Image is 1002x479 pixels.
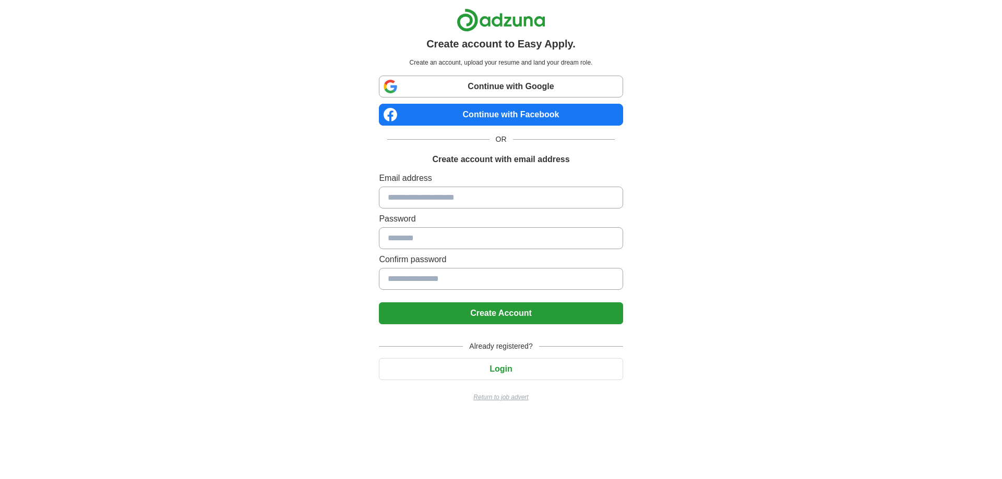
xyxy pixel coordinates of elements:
a: Return to job advert [379,392,623,402]
button: Login [379,358,623,380]
p: Create an account, upload your resume and land your dream role. [381,58,621,67]
label: Email address [379,172,623,185]
h1: Create account to Easy Apply. [426,36,576,52]
h1: Create account with email address [432,153,569,166]
a: Continue with Google [379,76,623,97]
img: Adzuna logo [457,8,545,32]
button: Create Account [379,302,623,324]
span: Already registered? [463,341,539,352]
span: OR [490,134,513,145]
a: Continue with Facebook [379,104,623,126]
label: Password [379,213,623,225]
label: Confirm password [379,253,623,266]
a: Login [379,364,623,373]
